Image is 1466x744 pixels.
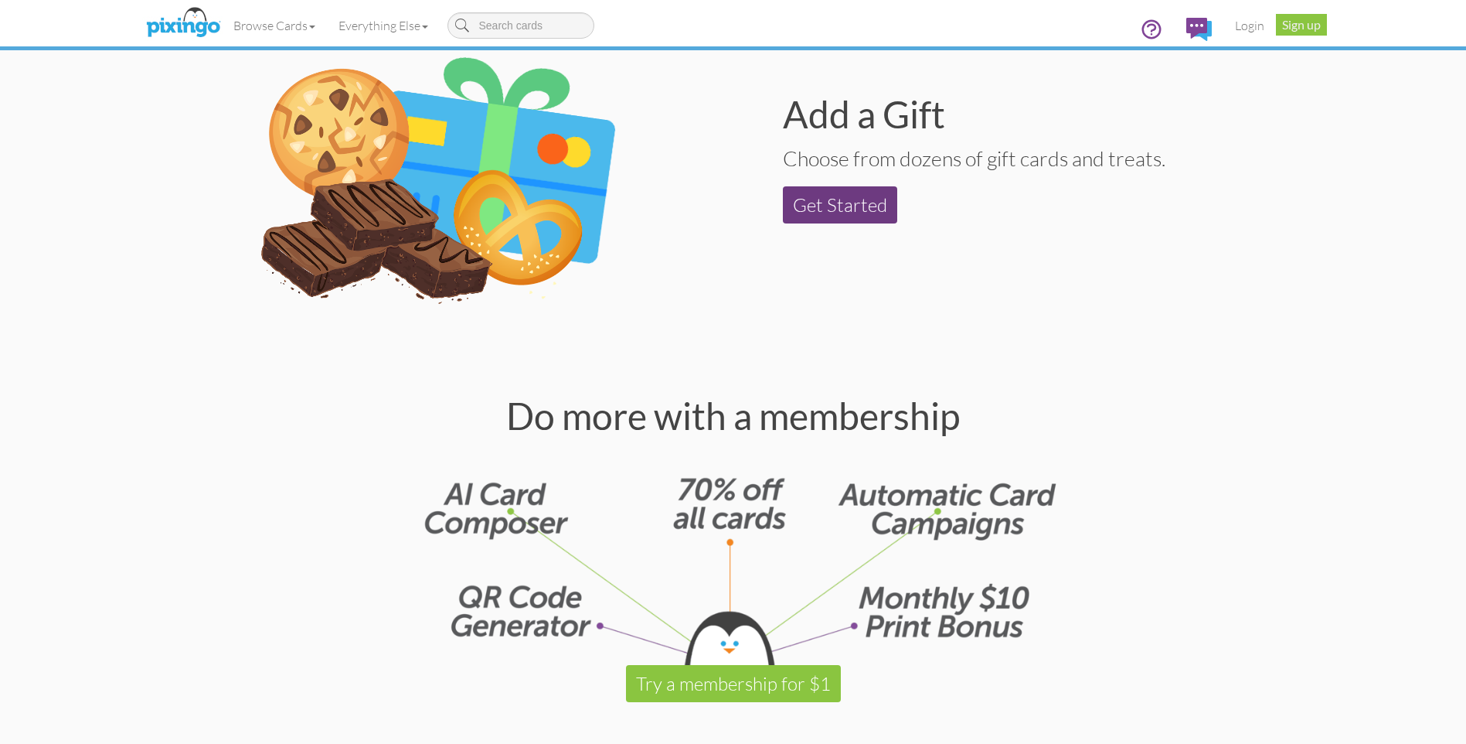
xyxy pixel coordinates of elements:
[1186,18,1212,41] img: comments.svg
[783,96,1315,133] div: Add a Gift
[447,12,594,39] input: Search cards
[142,4,224,43] img: pixingo logo
[413,472,1068,665] img: penguin-lines-text.png
[783,145,1315,171] div: Choose from dozens of gift cards and treats.
[1276,14,1327,36] a: Sign up
[151,398,1315,435] div: Do more with a membership
[1223,6,1276,45] a: Login
[222,6,327,45] a: Browse Cards
[783,186,897,224] a: Get Started
[626,665,841,702] a: Try a membership for $1
[251,46,623,340] img: megabytes.png
[327,6,440,45] a: Everything Else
